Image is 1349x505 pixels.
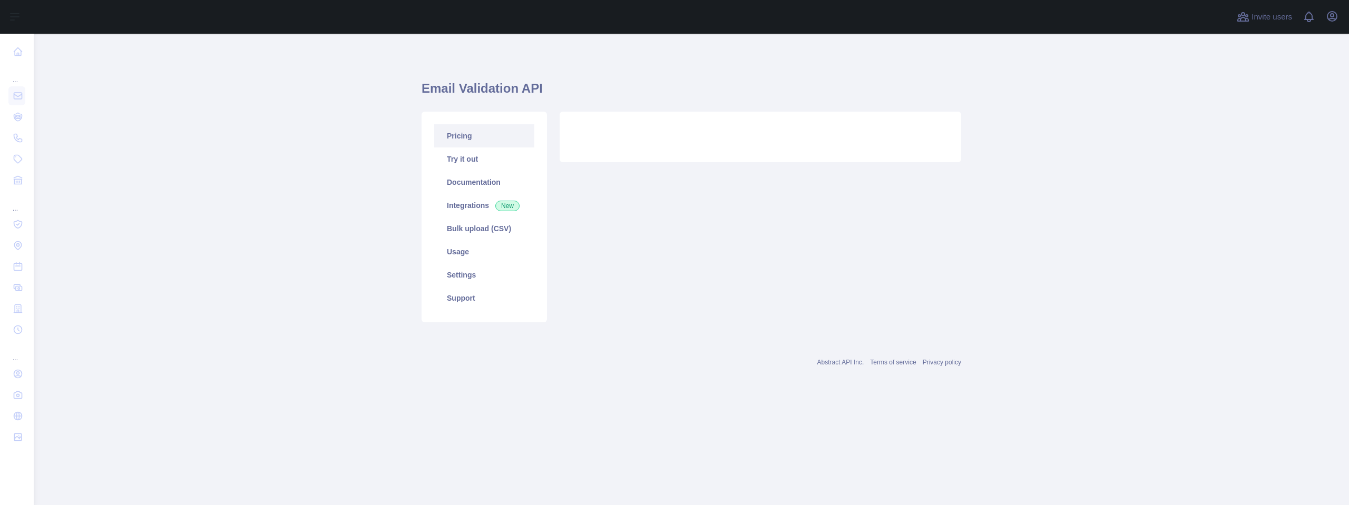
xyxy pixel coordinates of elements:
a: Pricing [434,124,534,147]
span: New [495,201,520,211]
div: ... [8,341,25,362]
a: Terms of service [870,359,916,366]
a: Privacy policy [923,359,961,366]
a: Usage [434,240,534,263]
a: Support [434,286,534,310]
a: Try it out [434,147,534,171]
a: Abstract API Inc. [817,359,864,366]
span: Invite users [1252,11,1292,23]
a: Bulk upload (CSV) [434,217,534,240]
div: ... [8,192,25,213]
div: ... [8,63,25,84]
a: Settings [434,263,534,286]
button: Invite users [1235,8,1294,25]
a: Integrations New [434,194,534,217]
h1: Email Validation API [422,80,961,105]
a: Documentation [434,171,534,194]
